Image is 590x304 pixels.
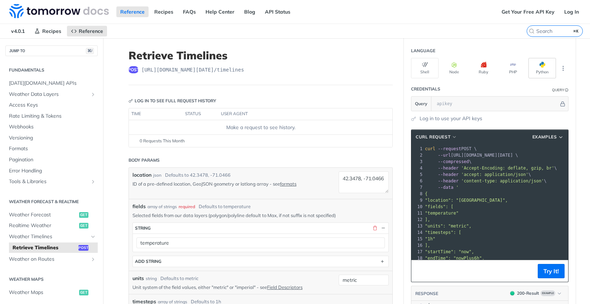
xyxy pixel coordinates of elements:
[9,289,77,296] span: Weather Maps
[411,229,424,236] div: 14
[372,225,378,231] button: Delete
[5,45,98,56] button: JUMP TO⌘/
[438,178,459,183] span: --header
[7,26,29,36] span: v4.0.1
[425,191,427,196] span: {
[5,155,98,165] a: Pagination
[90,234,96,240] button: Hide subpages for Weather Timelines
[411,216,424,223] div: 12
[202,6,238,17] a: Help Center
[9,145,96,152] span: Formats
[411,255,424,261] div: 18
[339,171,389,193] textarea: 42.3478, -71.0466
[411,223,424,229] div: 13
[133,223,388,234] button: string
[558,63,569,74] button: More Languages
[438,153,451,158] span: --url
[9,134,96,142] span: Versioning
[5,198,98,205] h2: Weather Forecast & realtime
[9,211,77,219] span: Weather Forecast
[507,290,565,297] button: 200200-ResultExample
[530,133,566,141] button: Examples
[565,88,569,92] i: Information
[411,152,424,158] div: 2
[438,172,459,177] span: --header
[5,78,98,89] a: [DATE][DOMAIN_NAME] APIs
[132,181,328,187] p: ID of a pre-defined location, GeoJSON geometry or latlong array - see
[415,290,439,297] button: RESPONSE
[9,233,88,240] span: Weather Timelines
[411,48,435,54] div: Language
[411,184,424,191] div: 7
[411,165,424,171] div: 4
[415,266,425,276] button: Copy to clipboard
[425,236,435,241] span: "1h"
[5,231,98,242] a: Weather TimelinesHide subpages for Weather Timelines
[411,210,424,216] div: 11
[411,191,424,197] div: 8
[425,146,477,151] span: POST \
[240,6,259,17] a: Blog
[425,178,547,183] span: \
[552,87,569,93] div: QueryInformation
[538,264,565,278] button: Try It!
[517,290,539,296] div: 200 - Result
[133,256,388,267] button: ADD string
[5,210,98,220] a: Weather Forecastget
[413,133,460,141] button: cURL Request
[132,275,144,282] label: units
[498,6,558,17] a: Get Your Free API Key
[132,212,389,219] p: Selected fields from our data layers (polygon/polyline default to Max, if not suffix is not speci...
[30,26,65,36] a: Recipes
[116,6,149,17] a: Reference
[135,259,161,264] div: ADD string
[129,66,139,73] span: post
[380,225,386,231] button: Hide
[9,102,96,109] span: Access Keys
[560,65,566,72] svg: More ellipsis
[179,6,200,17] a: FAQs
[425,211,459,216] span: "temperature"
[461,166,554,171] span: 'Accept-Encoding: deflate, gzip, br'
[132,284,328,290] p: Unit system of the field values, either "metric" or "imperial" - see
[90,256,96,262] button: Show subpages for Weather on Routes
[5,254,98,265] a: Weather on RoutesShow subpages for Weather on Routes
[411,158,424,165] div: 3
[425,146,435,151] span: curl
[415,100,427,107] span: Query
[129,108,183,120] th: time
[529,28,535,34] svg: Search
[79,223,88,229] span: get
[5,176,98,187] a: Tools & LibrariesShow subpages for Tools & Libraries
[425,204,453,209] span: "fields": [
[438,146,461,151] span: --request
[179,204,195,210] div: required
[9,222,77,229] span: Realtime Weather
[5,143,98,154] a: Formats
[218,108,378,120] th: user agent
[559,100,566,107] button: Hide
[425,256,484,261] span: "endTime": "nowPlus6h",
[9,156,96,163] span: Pagination
[86,48,94,54] span: ⌘/
[5,100,98,111] a: Access Keys
[129,98,216,104] div: Log in to see full request history
[79,290,88,295] span: get
[79,212,88,218] span: get
[425,166,557,171] span: \
[461,178,544,183] span: 'content-type: application/json'
[425,249,474,254] span: "startTime": "now",
[199,203,251,210] div: Defaults to temperature
[129,157,160,163] div: Body Params
[280,181,296,187] a: formats
[411,146,424,152] div: 1
[532,134,557,140] span: Examples
[132,171,151,179] label: location
[425,217,430,222] span: ],
[150,6,177,17] a: Recipes
[425,172,531,177] span: \
[560,6,583,17] a: Log In
[420,115,482,122] a: Log in to use your API keys
[9,4,109,18] img: Tomorrow.io Weather API Docs
[456,185,459,190] span: '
